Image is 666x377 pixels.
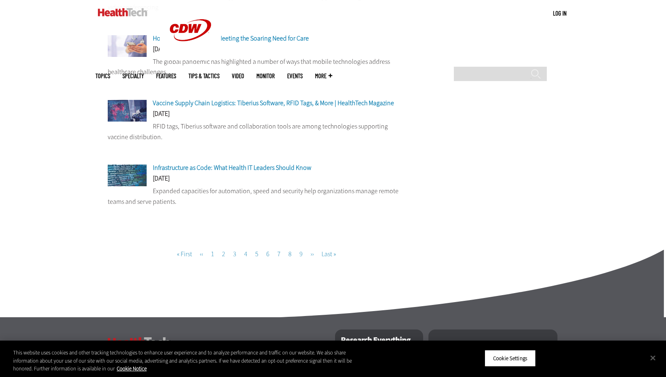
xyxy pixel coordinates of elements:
a: 7 [277,250,281,258]
div: This website uses cookies and other tracking technologies to enhance user experience and to analy... [13,349,366,373]
a: 9 [299,250,303,258]
span: Topics [95,73,110,79]
a: 2 [222,250,225,258]
a: 6 [266,250,270,258]
div: User menu [553,9,566,18]
p: Expanded capacities for automation, speed and security help organizations manage remote teams and... [108,186,405,207]
button: Close [644,349,662,367]
a: Log in [553,9,566,17]
a: Tips & Tactics [188,73,220,79]
span: Last » [322,250,336,258]
span: « First [177,250,192,258]
a: More information about your privacy [117,365,147,372]
span: ‹‹ [200,250,203,258]
a: 3 [233,250,236,258]
a: 8 [288,250,292,258]
span: Specialty [122,73,144,79]
span: More [315,73,332,79]
a: 5 [255,250,258,258]
img: Home [98,8,147,16]
h3: HealthTech [108,337,170,348]
a: Video [232,73,244,79]
div: [DATE] [108,175,405,186]
a: 4 [244,250,247,258]
a: 1 [211,250,214,258]
a: Infrastructure as Code: What Health IT Leaders Should Know [153,163,311,172]
img: Infrastructure as Code in Healthcare [108,165,147,186]
a: MonITor [256,73,275,79]
img: Vaccine Supply Chain. Futuristic laboratory. High infectivity level on world map. Scanning DNA mu... [108,100,147,122]
a: Features [156,73,176,79]
p: RFID tags, Tiberius software and collaboration tools are among technologies supporting vaccine di... [108,121,405,142]
div: [DATE] [108,111,405,121]
a: Events [287,73,303,79]
a: CDW [160,54,221,63]
h2: Research Everything IT [335,330,423,359]
span: ›› [310,250,314,258]
button: Cookie Settings [485,350,536,367]
a: Vaccine Supply Chain Logistics: Tiberius Software, RFID Tags, & More | HealthTech Magazine [153,99,394,107]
